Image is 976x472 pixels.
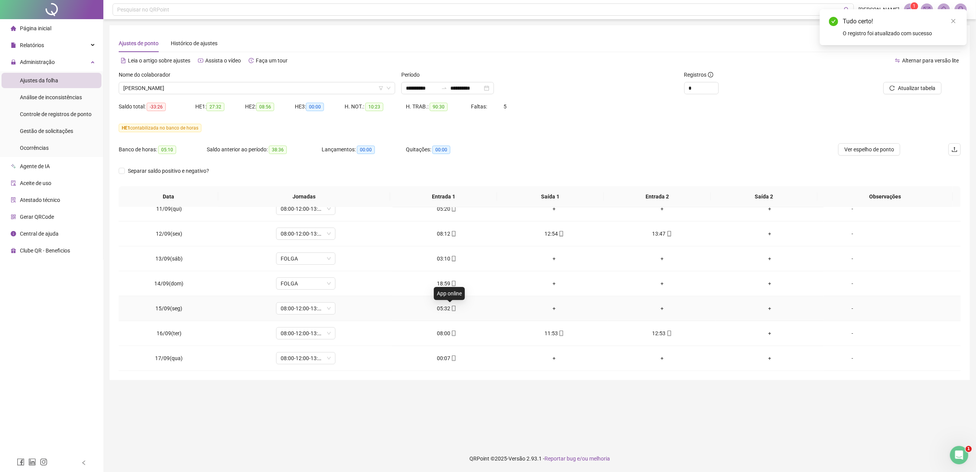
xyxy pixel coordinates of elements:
[614,354,710,362] div: +
[11,214,16,220] span: qrcode
[450,231,456,236] span: mobile
[119,186,218,207] th: Data
[883,82,942,94] button: Atualizar tabela
[20,145,49,151] span: Ocorrências
[558,231,564,236] span: mobile
[11,231,16,236] span: info-circle
[81,460,87,465] span: left
[11,180,16,186] span: audit
[441,85,447,91] span: swap-right
[614,279,710,288] div: +
[507,304,602,313] div: +
[123,82,391,94] span: FERNANDO PAZ DA SILVA
[508,456,525,462] span: Versão
[198,58,203,63] span: youtube
[281,228,331,239] span: 08:00-12:00-13:00-17:00
[895,58,900,63] span: swap
[295,102,345,111] div: HE 3:
[614,304,710,313] div: +
[497,186,604,207] th: Saída 1
[951,18,956,24] span: close
[156,231,182,237] span: 12/09(sex)
[154,280,183,287] span: 14/09(dom)
[450,306,456,311] span: mobile
[121,58,126,63] span: file-text
[155,305,182,311] span: 15/09(seg)
[218,186,390,207] th: Jornadas
[119,40,159,46] span: Ajustes de ponto
[450,206,456,211] span: mobile
[399,329,494,338] div: 08:00
[306,103,324,111] span: 00:00
[399,254,494,263] div: 03:10
[103,445,976,472] footer: QRPoint © 2025 - 2.93.1 -
[722,205,817,213] div: +
[507,329,602,338] div: 11:53
[844,145,894,154] span: Ver espelho de ponto
[924,6,930,13] span: mail
[20,111,92,117] span: Controle de registros de ponto
[147,103,166,111] span: -33:26
[119,145,207,154] div: Banco de horas:
[830,205,875,213] div: -
[399,304,494,313] div: 05:32
[432,146,450,154] span: 00:00
[823,192,947,201] span: Observações
[951,146,958,152] span: upload
[281,328,331,339] span: 08:00-12:00-13:00-18:00
[20,180,51,186] span: Aceite de uso
[281,352,331,364] span: 08:00-12:00-13:00-18:00
[614,205,710,213] div: +
[269,146,287,154] span: 38:36
[379,86,383,90] span: filter
[614,229,710,238] div: 13:47
[830,279,875,288] div: -
[20,214,54,220] span: Gerar QRCode
[11,197,16,203] span: solution
[507,254,602,263] div: +
[507,279,602,288] div: +
[722,279,817,288] div: +
[11,43,16,48] span: file
[955,4,966,15] img: 85973
[858,5,899,14] span: [PERSON_NAME]
[722,354,817,362] div: +
[20,128,73,134] span: Gestão de solicitações
[604,186,711,207] th: Entrada 2
[20,77,58,84] span: Ajustes da folha
[406,102,471,111] div: H. TRAB.:
[20,59,55,65] span: Administração
[889,85,895,91] span: reload
[119,124,201,132] span: contabilizada no banco de horas
[507,229,602,238] div: 12:54
[386,86,391,90] span: down
[830,304,875,313] div: -
[450,331,456,336] span: mobile
[206,103,224,111] span: 27:32
[940,6,947,13] span: bell
[157,330,181,336] span: 16/09(ter)
[20,94,82,100] span: Análise de inconsistências
[722,229,817,238] div: +
[11,26,16,31] span: home
[205,57,241,64] span: Assista o vídeo
[950,446,968,464] iframe: Intercom live chat
[450,356,456,361] span: mobile
[399,205,494,213] div: 05:20
[441,85,447,91] span: to
[11,248,16,253] span: gift
[708,72,713,77] span: info-circle
[40,458,47,466] span: instagram
[913,3,916,9] span: 1
[122,125,130,131] span: HE 1
[722,329,817,338] div: +
[390,186,497,207] th: Entrada 1
[156,206,182,212] span: 11/09(qui)
[20,231,59,237] span: Central de ajuda
[20,197,60,203] span: Atestado técnico
[507,205,602,213] div: +
[949,17,958,25] a: Close
[684,70,713,79] span: Registros
[17,458,25,466] span: facebook
[20,42,44,48] span: Relatórios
